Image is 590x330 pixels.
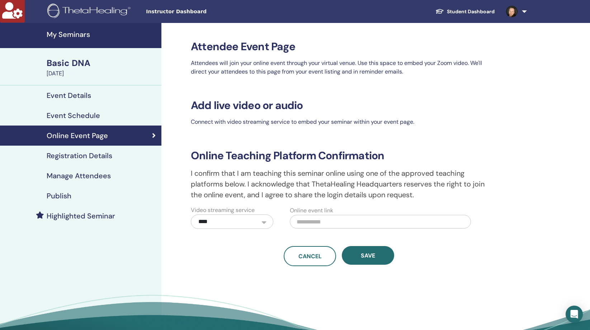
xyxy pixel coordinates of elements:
[47,30,157,39] h4: My Seminars
[42,57,161,78] a: Basic DNA[DATE]
[47,91,91,100] h4: Event Details
[187,118,492,126] p: Connect with video streaming service to embed your seminar within your event page.
[566,306,583,323] div: Open Intercom Messenger
[342,246,394,265] button: Save
[430,5,500,18] a: Student Dashboard
[187,40,492,53] h3: Attendee Event Page
[435,8,444,14] img: graduation-cap-white.svg
[47,171,111,180] h4: Manage Attendees
[187,149,492,162] h3: Online Teaching Platform Confirmation
[187,59,492,76] p: Attendees will join your online event through your virtual venue. Use this space to embed your Zo...
[47,4,133,20] img: logo.png
[47,192,71,200] h4: Publish
[47,111,100,120] h4: Event Schedule
[47,57,157,69] div: Basic DNA
[361,252,375,259] span: Save
[284,246,336,266] a: Cancel
[506,6,518,17] img: default.jpg
[47,212,115,220] h4: Highlighted Seminar
[47,131,108,140] h4: Online Event Page
[187,168,492,200] p: I confirm that I am teaching this seminar online using one of the approved teaching platforms bel...
[290,206,333,215] label: Online event link
[191,206,255,214] label: Video streaming service
[146,8,254,15] span: Instructor Dashboard
[47,69,157,78] div: [DATE]
[47,151,112,160] h4: Registration Details
[298,253,322,260] span: Cancel
[187,99,492,112] h3: Add live video or audio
